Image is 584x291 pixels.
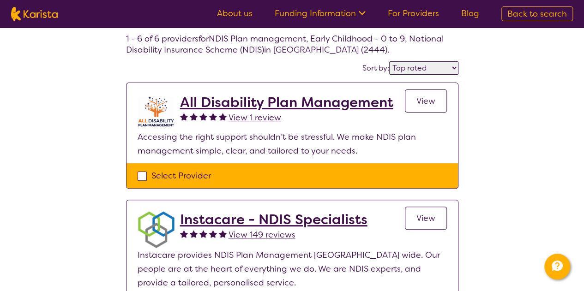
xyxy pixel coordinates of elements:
a: For Providers [388,8,439,19]
a: View [405,89,447,113]
a: Back to search [501,6,573,21]
a: Blog [461,8,479,19]
span: View 149 reviews [229,229,295,240]
a: Funding Information [275,8,366,19]
img: at5vqv0lot2lggohlylh.jpg [138,94,175,130]
img: fullstar [190,113,198,120]
p: Instacare provides NDIS Plan Management [GEOGRAPHIC_DATA] wide. Our people are at the heart of ev... [138,248,447,290]
img: fullstar [209,230,217,238]
img: fullstar [209,113,217,120]
a: View [405,207,447,230]
img: fullstar [199,113,207,120]
span: View [416,213,435,224]
img: obkhna0zu27zdd4ubuus.png [138,211,175,248]
span: Back to search [507,8,567,19]
a: View 1 review [229,111,281,125]
a: About us [217,8,253,19]
p: Accessing the right support shouldn’t be stressful. We make NDIS plan management simple, clear, a... [138,130,447,158]
span: View [416,95,435,107]
img: fullstar [219,230,227,238]
button: Channel Menu [544,254,570,279]
img: fullstar [190,230,198,238]
img: fullstar [180,113,188,120]
img: fullstar [199,230,207,238]
a: Instacare - NDIS Specialists [180,211,367,228]
a: All Disability Plan Management [180,94,393,111]
img: fullstar [180,230,188,238]
span: View 1 review [229,112,281,123]
a: View 149 reviews [229,228,295,242]
img: fullstar [219,113,227,120]
img: Karista logo [11,7,58,21]
label: Sort by: [362,63,389,73]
